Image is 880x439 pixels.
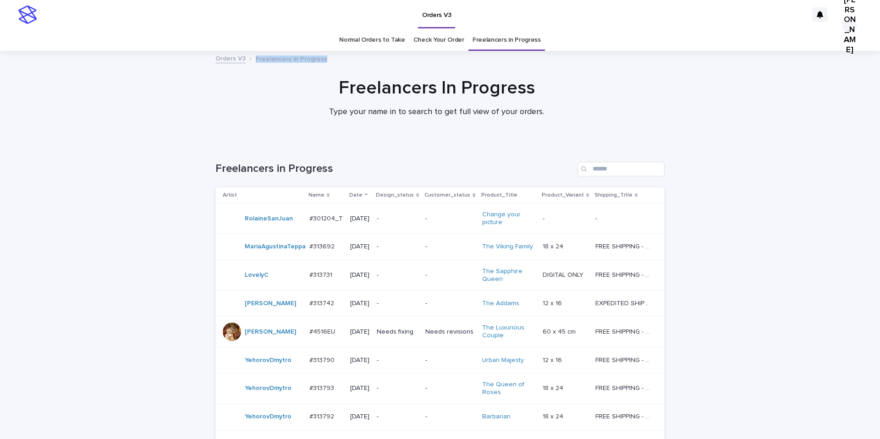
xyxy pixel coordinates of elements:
[309,355,336,364] p: #313790
[481,190,517,200] p: Product_Title
[377,300,418,307] p: -
[482,381,535,396] a: The Queen of Roses
[245,300,296,307] a: [PERSON_NAME]
[482,268,535,283] a: The Sapphire Queen
[215,291,665,317] tr: [PERSON_NAME] #313742#313742 [DATE]--The Addams 12 x 1612 x 16 EXPEDITED SHIPPING - preview in 1 ...
[350,300,369,307] p: [DATE]
[595,298,652,307] p: EXPEDITED SHIPPING - preview in 1 business day; delivery up to 5 business days after your approval.
[376,190,414,200] p: Design_status
[215,203,665,234] tr: RolaineSanJuan #301204_T#301204_T [DATE]--Change your picture -- --
[215,317,665,347] tr: [PERSON_NAME] #4516EU#4516EU [DATE]Needs fixingNeeds revisionsThe Luxurious Couple 60 x 45 cm60 x...
[350,243,369,251] p: [DATE]
[543,213,546,223] p: -
[350,384,369,392] p: [DATE]
[377,271,418,279] p: -
[256,53,327,63] p: Freelancers in Progress
[543,383,565,392] p: 18 x 24
[543,269,585,279] p: DIGITAL ONLY
[350,215,369,223] p: [DATE]
[309,298,336,307] p: #313742
[424,190,470,200] p: Customer_status
[482,300,519,307] a: The Addams
[245,271,269,279] a: LovelyC
[595,383,652,392] p: FREE SHIPPING - preview in 1-2 business days, after your approval delivery will take 5-10 b.d.
[377,384,418,392] p: -
[543,355,564,364] p: 12 x 16
[309,326,337,336] p: #4516EU
[377,413,418,421] p: -
[425,357,474,364] p: -
[377,243,418,251] p: -
[482,413,511,421] a: Barbarian
[223,190,237,200] p: Artist
[309,411,336,421] p: #313792
[309,213,345,223] p: #301204_T
[215,234,665,260] tr: MariaAgustinaTeppa #313692#313692 [DATE]--The Viking Family 18 x 2418 x 24 FREE SHIPPING - previe...
[350,271,369,279] p: [DATE]
[245,384,291,392] a: YehorovDmytro
[595,326,652,336] p: FREE SHIPPING - preview in 1-2 business days, after your approval delivery will take 6-10 busines...
[339,29,405,51] a: Normal Orders to Take
[594,190,632,200] p: Shipping_Title
[377,215,418,223] p: -
[595,241,652,251] p: FREE SHIPPING - preview in 1-2 business days, after your approval delivery will take 5-10 b.d.
[349,190,363,200] p: Date
[350,328,369,336] p: [DATE]
[377,328,418,336] p: Needs fixing
[842,18,857,33] div: [PERSON_NAME]
[212,77,661,99] h1: Freelancers In Progress
[425,300,474,307] p: -
[215,162,574,176] h1: Freelancers in Progress
[595,355,652,364] p: FREE SHIPPING - preview in 1-2 business days, after your approval delivery will take 5-10 b.d.
[482,357,524,364] a: Urban Majesty
[482,324,535,340] a: The Luxurious Couple
[245,243,306,251] a: MariaAgustinaTeppa
[425,215,474,223] p: -
[18,5,37,24] img: stacker-logo-s-only.png
[577,162,665,176] input: Search
[350,413,369,421] p: [DATE]
[245,215,293,223] a: RolaineSanJuan
[215,260,665,291] tr: LovelyC #313731#313731 [DATE]--The Sapphire Queen DIGITAL ONLYDIGITAL ONLY FREE SHIPPING - previe...
[543,411,565,421] p: 18 x 24
[425,271,474,279] p: -
[215,373,665,404] tr: YehorovDmytro #313793#313793 [DATE]--The Queen of Roses 18 x 2418 x 24 FREE SHIPPING - preview in...
[482,211,535,226] a: Change your picture
[245,357,291,364] a: YehorovDmytro
[425,413,474,421] p: -
[253,107,620,117] p: Type your name in to search to get full view of your orders.
[215,347,665,373] tr: YehorovDmytro #313790#313790 [DATE]--Urban Majesty 12 x 1612 x 16 FREE SHIPPING - preview in 1-2 ...
[425,328,474,336] p: Needs revisions
[595,411,652,421] p: FREE SHIPPING - preview in 1-2 business days, after your approval delivery will take 5-10 b.d.
[308,190,324,200] p: Name
[425,243,474,251] p: -
[377,357,418,364] p: -
[350,357,369,364] p: [DATE]
[215,53,246,63] a: Orders V3
[413,29,464,51] a: Check Your Order
[309,269,334,279] p: #313731
[595,213,599,223] p: -
[309,383,336,392] p: #313793
[482,243,533,251] a: The Viking Family
[543,241,565,251] p: 18 x 24
[543,326,577,336] p: 60 x 45 cm
[245,328,296,336] a: [PERSON_NAME]
[542,190,584,200] p: Product_Variant
[473,29,541,51] a: Freelancers in Progress
[309,241,336,251] p: #313692
[245,413,291,421] a: YehorovDmytro
[425,384,474,392] p: -
[595,269,652,279] p: FREE SHIPPING - preview in 1-2 business days, after your approval delivery will take 5-10 b.d.
[543,298,564,307] p: 12 x 16
[215,404,665,430] tr: YehorovDmytro #313792#313792 [DATE]--Barbarian 18 x 2418 x 24 FREE SHIPPING - preview in 1-2 busi...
